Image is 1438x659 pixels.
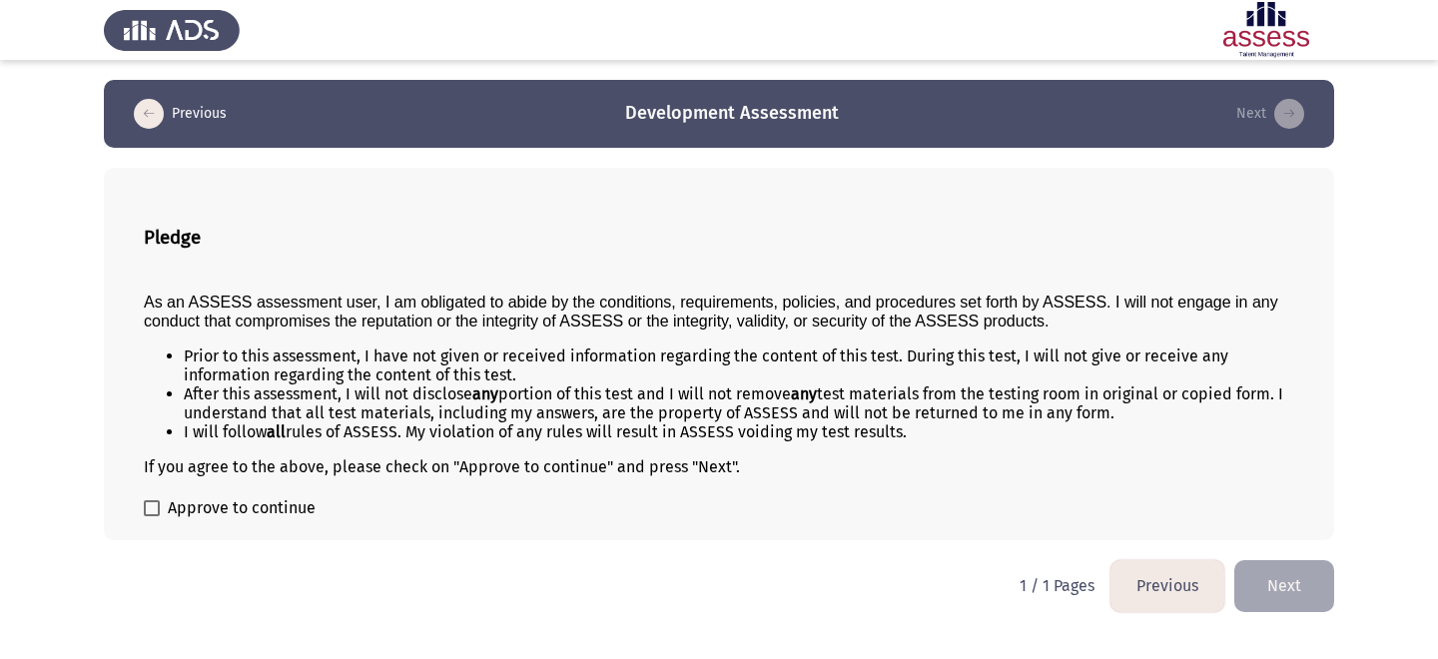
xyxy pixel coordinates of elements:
[267,422,286,441] b: all
[144,294,1278,329] span: As an ASSESS assessment user, I am obligated to abide by the conditions, requirements, policies, ...
[104,2,240,58] img: Assess Talent Management logo
[144,457,1294,476] div: If you agree to the above, please check on "Approve to continue" and press "Next".
[168,496,316,520] span: Approve to continue
[184,346,1294,384] li: Prior to this assessment, I have not given or received information regarding the content of this ...
[625,101,839,126] h3: Development Assessment
[128,98,233,130] button: load previous page
[472,384,498,403] b: any
[1230,98,1310,130] button: load next page
[791,384,817,403] b: any
[1234,560,1334,611] button: load next page
[184,422,1294,441] li: I will follow rules of ASSESS. My violation of any rules will result in ASSESS voiding my test re...
[184,384,1294,422] li: After this assessment, I will not disclose portion of this test and I will not remove test materi...
[1198,2,1334,58] img: Assessment logo of Development Assessment R1 (EN/AR)
[144,227,201,249] b: Pledge
[1110,560,1224,611] button: load previous page
[1020,576,1094,595] p: 1 / 1 Pages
